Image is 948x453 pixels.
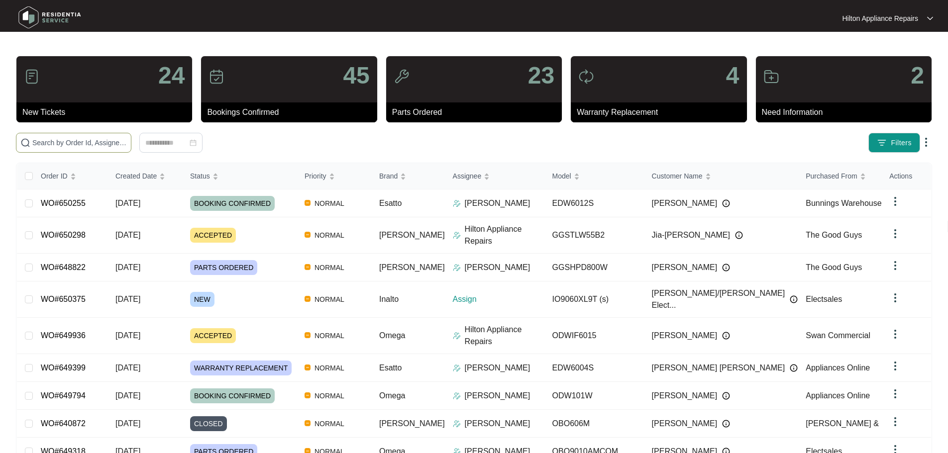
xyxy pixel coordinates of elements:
[190,328,236,343] span: ACCEPTED
[544,382,644,410] td: ODW101W
[190,388,275,403] span: BOOKING CONFIRMED
[528,64,554,88] p: 23
[311,390,348,402] span: NORMAL
[115,295,140,303] span: [DATE]
[379,263,445,272] span: [PERSON_NAME]
[652,362,785,374] span: [PERSON_NAME] [PERSON_NAME]
[158,64,185,88] p: 24
[453,199,461,207] img: Assigner Icon
[652,197,718,209] span: [PERSON_NAME]
[343,64,369,88] p: 45
[722,264,730,272] img: Info icon
[762,106,932,118] p: Need Information
[806,391,870,400] span: Appliances Online
[190,171,210,181] span: Status
[297,163,371,189] th: Priority
[544,189,644,217] td: EDW6012S
[577,106,746,118] p: Warranty Replacement
[41,331,86,340] a: WO#649936
[722,332,730,340] img: Info icon
[465,324,544,348] p: Hilton Appliance Repairs
[652,390,718,402] span: [PERSON_NAME]
[927,16,933,21] img: dropdown arrow
[115,331,140,340] span: [DATE]
[544,281,644,318] td: IO9060XL9T (s)
[115,391,140,400] span: [DATE]
[465,390,530,402] p: [PERSON_NAME]
[20,138,30,148] img: search-icon
[41,295,86,303] a: WO#650375
[726,64,739,88] p: 4
[379,295,399,303] span: Inalto
[453,171,482,181] span: Assignee
[190,361,292,375] span: WARRANTY REPLACEMENT
[453,293,544,305] p: Assign
[115,231,140,239] span: [DATE]
[305,264,311,270] img: Vercel Logo
[115,199,140,207] span: [DATE]
[107,163,182,189] th: Created Date
[190,260,257,275] span: PARTS ORDERED
[868,133,920,153] button: filter iconFilters
[190,416,227,431] span: CLOSED
[465,418,530,430] p: [PERSON_NAME]
[877,138,887,148] img: filter icon
[790,364,798,372] img: Info icon
[305,171,326,181] span: Priority
[453,231,461,239] img: Assigner Icon
[578,69,594,85] img: icon
[652,171,703,181] span: Customer Name
[806,263,862,272] span: The Good Guys
[806,363,870,372] span: Appliances Online
[920,136,932,148] img: dropdown arrow
[453,420,461,428] img: Assigner Icon
[798,163,897,189] th: Purchased From
[41,419,86,428] a: WO#640872
[911,64,924,88] p: 2
[32,137,127,148] input: Search by Order Id, Assignee Name, Customer Name, Brand and Model
[722,199,730,207] img: Info icon
[115,363,140,372] span: [DATE]
[392,106,562,118] p: Parts Ordered
[305,392,311,398] img: Vercel Logo
[311,418,348,430] span: NORMAL
[652,287,785,311] span: [PERSON_NAME]/[PERSON_NAME] Elect...
[41,263,86,272] a: WO#648822
[763,69,779,85] img: icon
[544,217,644,254] td: GGSTLW55B2
[207,106,377,118] p: Bookings Confirmed
[33,163,107,189] th: Order ID
[881,163,931,189] th: Actions
[889,360,901,372] img: dropdown arrow
[311,293,348,305] span: NORMAL
[15,2,85,32] img: residentia service logo
[379,231,445,239] span: [PERSON_NAME]
[806,199,881,207] span: Bunnings Warehouse
[806,231,862,239] span: The Good Guys
[311,262,348,273] span: NORMAL
[305,332,311,338] img: Vercel Logo
[842,13,918,23] p: Hilton Appliance Repairs
[445,163,544,189] th: Assignee
[806,331,870,340] span: Swan Commercial
[465,223,544,247] p: Hilton Appliance Repairs
[190,196,275,211] span: BOOKING CONFIRMED
[544,254,644,281] td: GGSHPD800W
[891,138,912,148] span: Filters
[722,420,730,428] img: Info icon
[305,232,311,238] img: Vercel Logo
[544,163,644,189] th: Model
[722,392,730,400] img: Info icon
[379,199,402,207] span: Esatto
[465,362,530,374] p: [PERSON_NAME]
[41,363,86,372] a: WO#649399
[24,69,40,85] img: icon
[889,195,901,207] img: dropdown arrow
[394,69,410,85] img: icon
[379,363,402,372] span: Esatto
[115,263,140,272] span: [DATE]
[652,229,730,241] span: Jia-[PERSON_NAME]
[305,420,311,426] img: Vercel Logo
[552,171,571,181] span: Model
[889,292,901,304] img: dropdown arrow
